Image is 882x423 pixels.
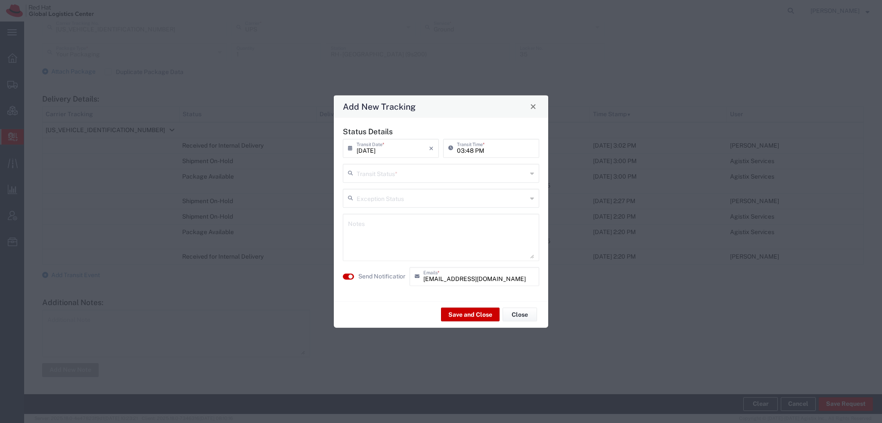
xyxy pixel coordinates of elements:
[358,272,405,281] agx-label: Send Notification
[343,127,539,136] h5: Status Details
[503,308,537,321] button: Close
[441,308,500,321] button: Save and Close
[343,100,416,113] h4: Add New Tracking
[527,100,539,112] button: Close
[429,141,434,155] i: ×
[358,272,407,281] label: Send Notification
